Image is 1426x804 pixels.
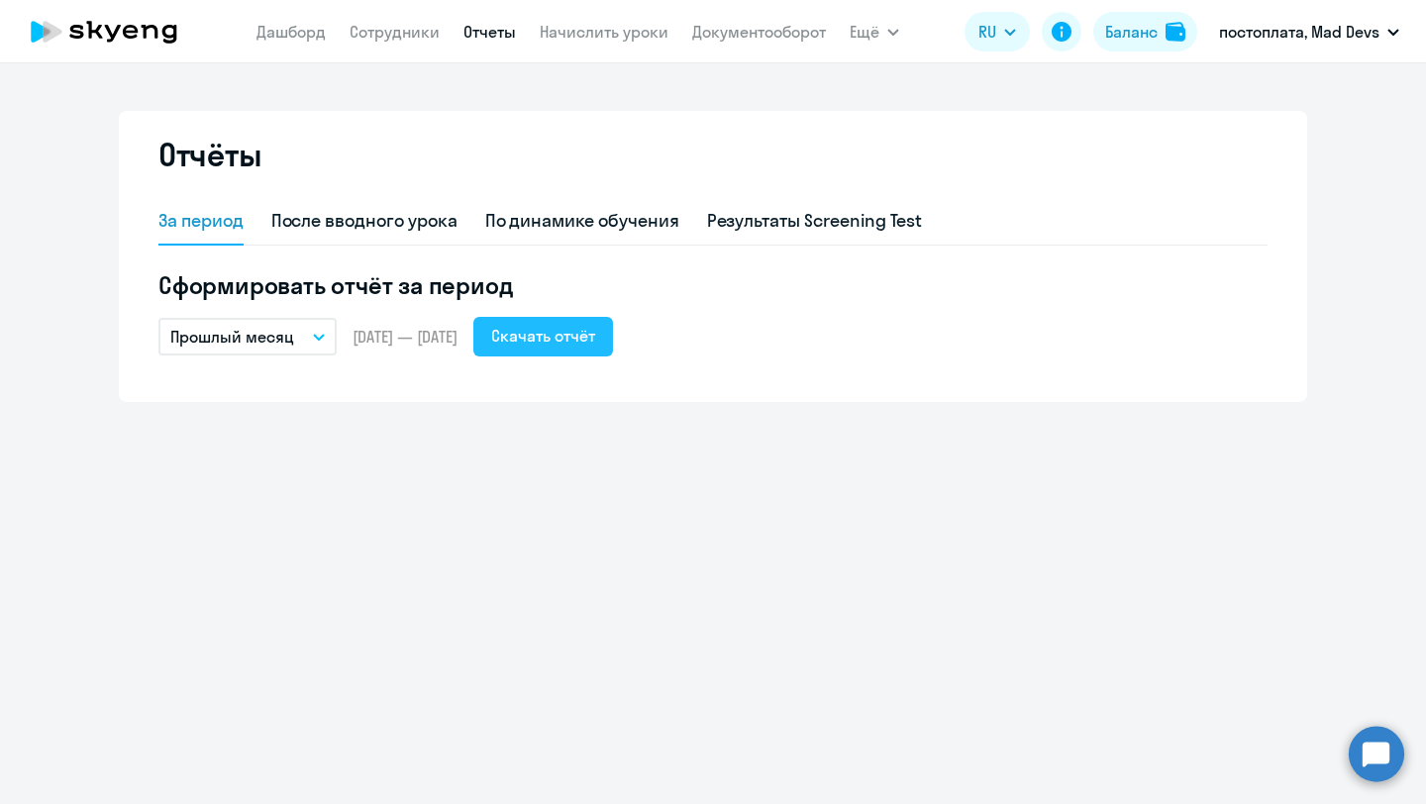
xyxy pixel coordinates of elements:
[485,208,679,234] div: По динамике обучения
[170,325,294,349] p: Прошлый месяц
[965,12,1030,51] button: RU
[1209,8,1409,55] button: постоплата, Mad Devs
[473,317,613,356] button: Скачать отчёт
[692,22,826,42] a: Документооборот
[271,208,458,234] div: После вводного урока
[350,22,440,42] a: Сотрудники
[850,12,899,51] button: Ещё
[158,208,244,234] div: За период
[158,269,1268,301] h5: Сформировать отчёт за период
[158,135,261,174] h2: Отчёты
[158,318,337,355] button: Прошлый месяц
[707,208,923,234] div: Результаты Screening Test
[1093,12,1197,51] button: Балансbalance
[463,22,516,42] a: Отчеты
[540,22,668,42] a: Начислить уроки
[256,22,326,42] a: Дашборд
[1166,22,1185,42] img: balance
[1219,20,1379,44] p: постоплата, Mad Devs
[850,20,879,44] span: Ещё
[353,326,458,348] span: [DATE] — [DATE]
[1105,20,1158,44] div: Баланс
[978,20,996,44] span: RU
[491,324,595,348] div: Скачать отчёт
